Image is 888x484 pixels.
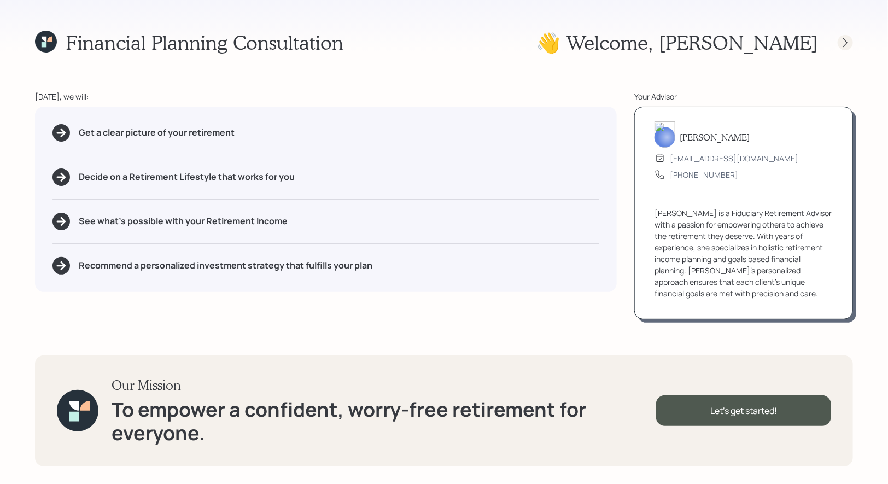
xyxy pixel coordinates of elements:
[112,398,656,445] h1: To empower a confident, worry-free retirement for everyone.
[655,207,833,299] div: [PERSON_NAME] is a Fiduciary Retirement Advisor with a passion for empowering others to achieve t...
[79,127,235,138] h5: Get a clear picture of your retirement
[655,121,675,148] img: treva-nostdahl-headshot.png
[79,260,372,271] h5: Recommend a personalized investment strategy that fulfills your plan
[35,91,617,102] div: [DATE], we will:
[536,31,818,54] h1: 👋 Welcome , [PERSON_NAME]
[634,91,853,102] div: Your Advisor
[79,216,288,226] h5: See what's possible with your Retirement Income
[66,31,343,54] h1: Financial Planning Consultation
[112,377,656,393] h3: Our Mission
[656,395,831,426] div: Let's get started!
[680,132,750,142] h5: [PERSON_NAME]
[670,153,798,164] div: [EMAIL_ADDRESS][DOMAIN_NAME]
[79,172,295,182] h5: Decide on a Retirement Lifestyle that works for you
[670,169,738,180] div: [PHONE_NUMBER]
